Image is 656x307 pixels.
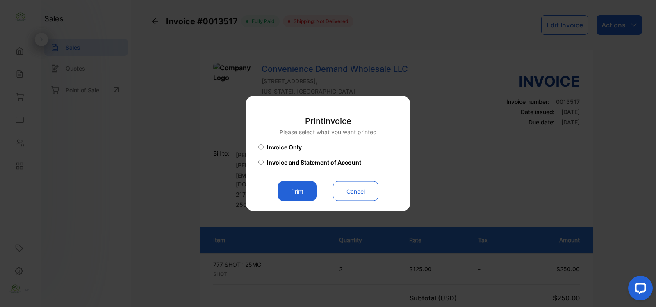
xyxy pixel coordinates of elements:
[333,181,378,201] button: Cancel
[278,181,317,201] button: Print
[280,115,377,127] p: Print Invoice
[267,143,302,151] span: Invoice Only
[280,128,377,136] p: Please select what you want printed
[267,158,361,167] span: Invoice and Statement of Account
[622,273,656,307] iframe: LiveChat chat widget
